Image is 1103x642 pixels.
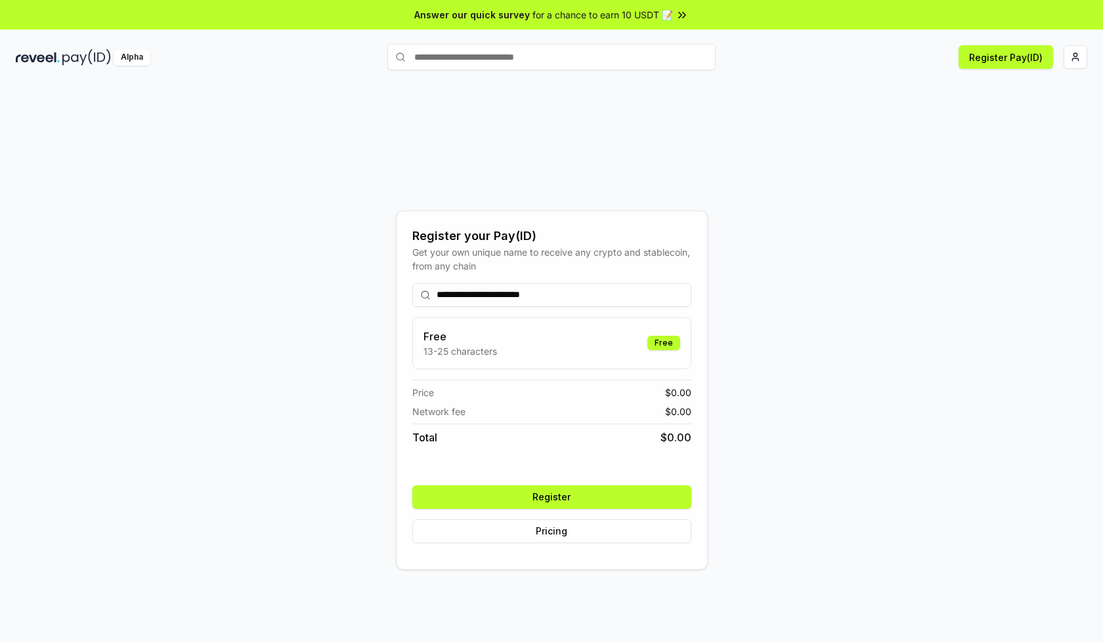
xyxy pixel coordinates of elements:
button: Register [412,485,691,509]
h3: Free [423,329,497,344]
img: reveel_dark [16,49,60,66]
span: $ 0.00 [665,405,691,418]
span: Total [412,430,437,445]
p: 13-25 characters [423,344,497,358]
div: Alpha [114,49,150,66]
div: Register your Pay(ID) [412,227,691,245]
button: Register Pay(ID) [959,45,1053,69]
span: Network fee [412,405,465,418]
span: Answer our quick survey [414,8,530,22]
div: Free [647,336,680,350]
span: for a chance to earn 10 USDT 📝 [532,8,673,22]
img: pay_id [62,49,111,66]
button: Pricing [412,519,691,543]
div: Get your own unique name to receive any crypto and stablecoin, from any chain [412,245,691,273]
span: $ 0.00 [660,430,691,445]
span: Price [412,386,434,399]
span: $ 0.00 [665,386,691,399]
